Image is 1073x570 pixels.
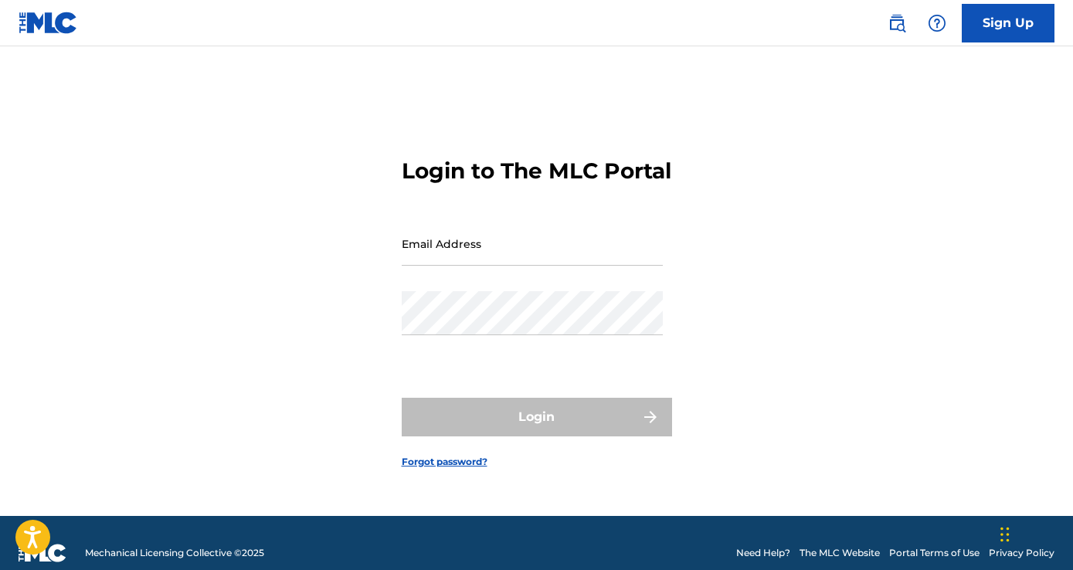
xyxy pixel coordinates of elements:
h3: Login to The MLC Portal [402,158,671,185]
a: The MLC Website [800,546,880,560]
a: Forgot password? [402,455,487,469]
a: Public Search [881,8,912,39]
iframe: Chat Widget [996,496,1073,570]
a: Portal Terms of Use [889,546,980,560]
a: Need Help? [736,546,790,560]
img: help [928,14,946,32]
a: Privacy Policy [989,546,1054,560]
div: Help [922,8,952,39]
img: logo [19,544,66,562]
div: Drag [1000,511,1010,558]
a: Sign Up [962,4,1054,42]
img: MLC Logo [19,12,78,34]
img: search [888,14,906,32]
span: Mechanical Licensing Collective © 2025 [85,546,264,560]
